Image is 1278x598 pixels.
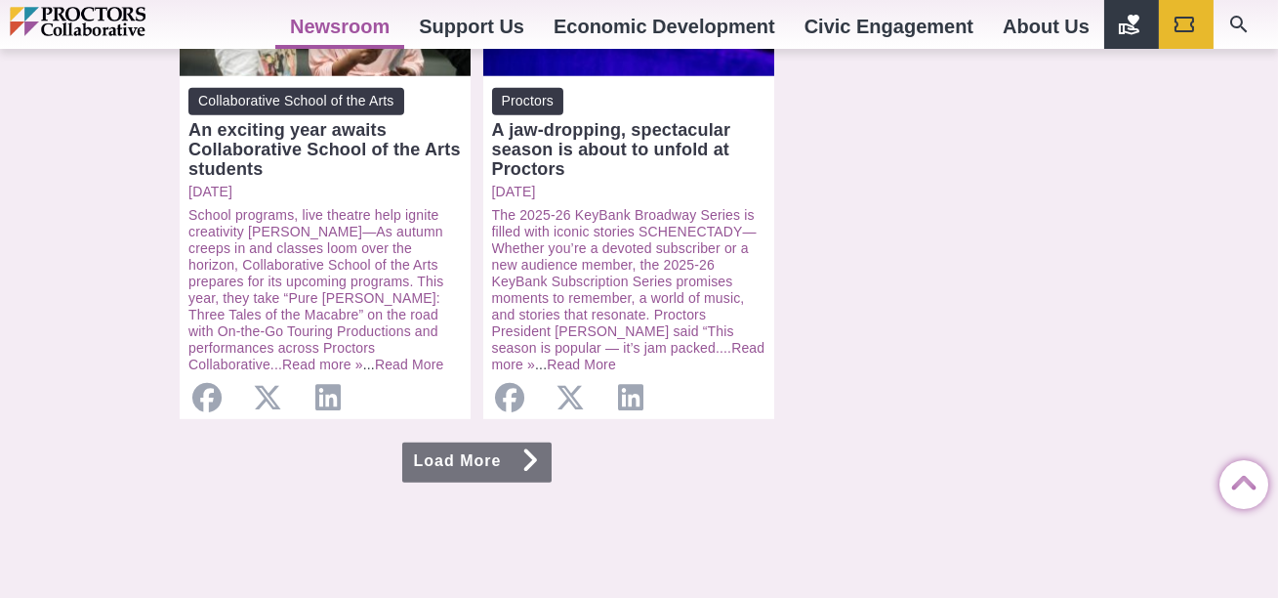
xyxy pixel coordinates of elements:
[402,443,553,483] a: Load More
[188,207,443,372] a: School programs, live theatre help ignite creativity [PERSON_NAME]—As autumn creeps in and classe...
[188,88,403,114] span: Collaborative School of the Arts
[188,207,462,373] p: ...
[492,120,765,179] div: A jaw-dropping, spectacular season is about to unfold at Proctors
[375,357,444,372] a: Read More
[188,88,462,178] a: Collaborative School of the Arts An exciting year awaits Collaborative School of the Arts students
[188,184,462,200] a: [DATE]
[282,357,363,372] a: Read more »
[492,340,765,372] a: Read more »
[492,88,765,178] a: Proctors A jaw-dropping, spectacular season is about to unfold at Proctors
[492,184,765,200] a: [DATE]
[10,7,229,36] img: Proctors logo
[1219,461,1258,500] a: Back to Top
[492,207,757,356] a: The 2025-26 KeyBank Broadway Series is filled with iconic stories SCHENECTADY—Whether you’re a de...
[188,120,462,179] div: An exciting year awaits Collaborative School of the Arts students
[492,207,765,373] p: ...
[547,357,616,372] a: Read More
[492,88,563,114] span: Proctors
